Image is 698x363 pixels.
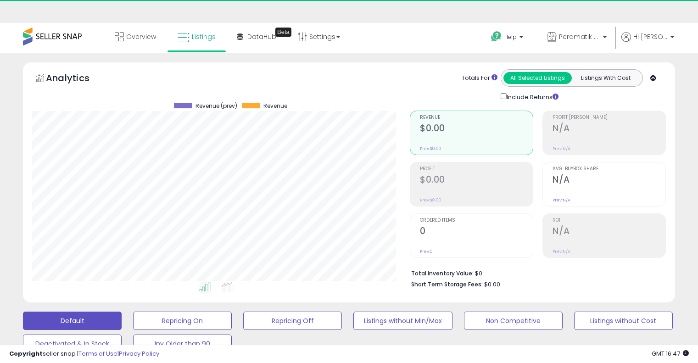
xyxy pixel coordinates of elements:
span: DataHub [247,32,276,41]
div: Include Returns [494,91,570,102]
b: Short Term Storage Fees: [411,280,483,288]
h2: N/A [553,174,665,187]
li: $0 [411,267,659,278]
a: Peramatik Goods Ltd US [540,23,614,53]
small: Prev: $0.00 [420,146,441,151]
button: Listings without Cost [574,312,673,330]
div: seller snap | | [9,350,159,358]
span: Help [504,33,517,41]
button: Deactivated & In Stock [23,335,122,353]
h2: $0.00 [420,123,533,135]
a: Hi [PERSON_NAME] [621,32,674,53]
span: 2025-09-10 16:47 GMT [652,349,689,358]
span: Profit [420,167,533,172]
a: Terms of Use [78,349,117,358]
i: Get Help [491,31,502,42]
span: Peramatik Goods Ltd US [559,32,600,41]
button: Repricing On [133,312,232,330]
div: Totals For [462,74,497,83]
span: Revenue (prev) [195,103,237,109]
h2: N/A [553,123,665,135]
button: Repricing Off [243,312,342,330]
a: Help [484,24,532,52]
small: Prev: $0.00 [420,197,441,203]
a: Overview [108,23,163,50]
span: Listings [192,32,216,41]
a: DataHub [230,23,283,50]
a: Privacy Policy [119,349,159,358]
b: Total Inventory Value: [411,269,474,277]
span: $0.00 [484,280,500,289]
small: Prev: 0 [420,249,433,254]
button: Non Competitive [464,312,563,330]
button: Listings With Cost [571,72,640,84]
span: Revenue [420,115,533,120]
small: Prev: N/A [553,197,570,203]
strong: Copyright [9,349,43,358]
span: Avg. Buybox Share [553,167,665,172]
button: Default [23,312,122,330]
span: Overview [126,32,156,41]
span: ROI [553,218,665,223]
h2: 0 [420,226,533,238]
div: Tooltip anchor [275,28,291,37]
span: Hi [PERSON_NAME] [633,32,668,41]
a: Listings [171,23,223,50]
h5: Analytics [46,72,107,87]
button: Listings without Min/Max [353,312,452,330]
h2: N/A [553,226,665,238]
span: Profit [PERSON_NAME] [553,115,665,120]
a: Settings [291,23,347,50]
span: Ordered Items [420,218,533,223]
button: All Selected Listings [503,72,572,84]
small: Prev: N/A [553,146,570,151]
button: Inv Older than 90 [133,335,232,353]
span: Revenue [263,103,287,109]
small: Prev: N/A [553,249,570,254]
h2: $0.00 [420,174,533,187]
